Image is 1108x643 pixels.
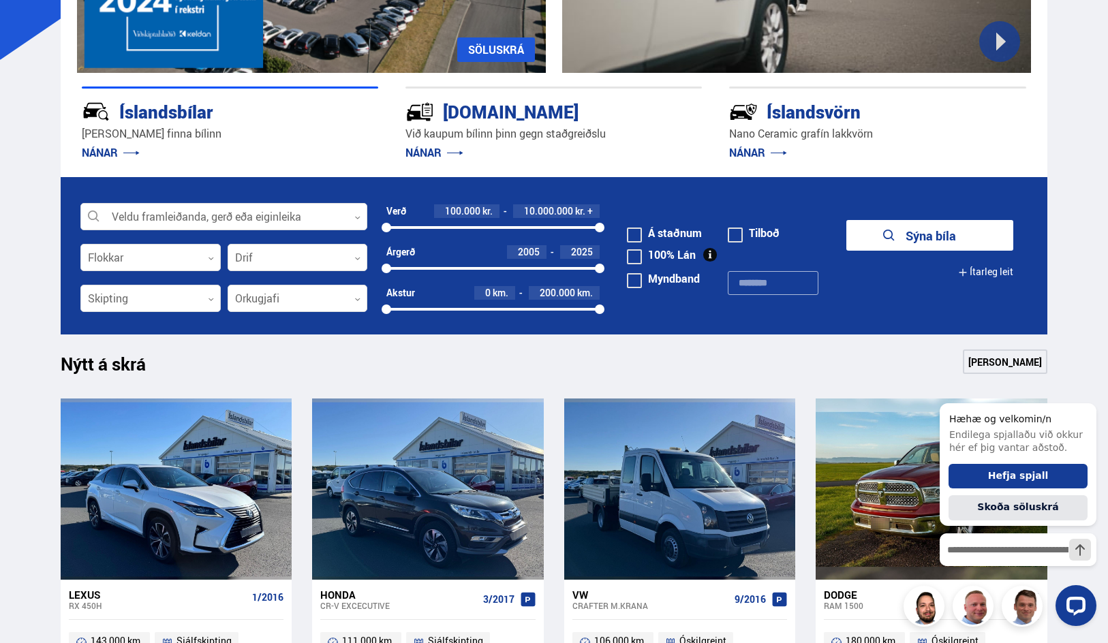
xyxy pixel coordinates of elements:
[405,126,702,142] p: Við kaupum bílinn þinn gegn staðgreiðslu
[386,206,406,217] div: Verð
[82,145,140,160] a: NÁNAR
[627,228,702,238] label: Á staðnum
[958,257,1013,287] button: Ítarleg leit
[540,286,575,299] span: 200.000
[386,247,415,257] div: Árgerð
[252,592,283,603] span: 1/2016
[82,99,330,123] div: Íslandsbílar
[518,245,540,258] span: 2005
[69,589,247,601] div: Lexus
[320,589,477,601] div: Honda
[846,220,1013,251] button: Sýna bíla
[929,379,1102,637] iframe: LiveChat chat widget
[627,273,700,284] label: Myndband
[483,594,514,605] span: 3/2017
[824,589,1002,601] div: Dodge
[493,287,508,298] span: km.
[524,204,573,217] span: 10.000.000
[482,206,493,217] span: kr.
[386,287,415,298] div: Akstur
[587,206,593,217] span: +
[572,601,729,610] div: Crafter M.KRANA
[735,594,766,605] span: 9/2016
[729,126,1026,142] p: Nano Ceramic grafín lakkvörn
[405,145,463,160] a: NÁNAR
[729,99,977,123] div: Íslandsvörn
[728,228,780,238] label: Tilboð
[572,589,729,601] div: VW
[577,287,593,298] span: km.
[824,601,1002,610] div: RAM 1500
[405,97,434,126] img: tr5P-W3DuiFaO7aO.svg
[405,99,653,123] div: [DOMAIN_NAME]
[627,249,696,260] label: 100% Lán
[445,204,480,217] span: 100.000
[485,286,491,299] span: 0
[906,588,947,629] img: nhp88E3Fdnt1Opn2.png
[457,37,535,62] a: SÖLUSKRÁ
[69,601,247,610] div: RX 450H
[571,245,593,258] span: 2025
[729,145,787,160] a: NÁNAR
[82,97,110,126] img: JRvxyua_JYH6wB4c.svg
[82,126,378,142] p: [PERSON_NAME] finna bílinn
[729,97,758,126] img: -Svtn6bYgwAsiwNX.svg
[963,349,1047,374] a: [PERSON_NAME]
[320,601,477,610] div: CR-V EXCECUTIVE
[61,354,170,382] h1: Nýtt á skrá
[575,206,585,217] span: kr.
